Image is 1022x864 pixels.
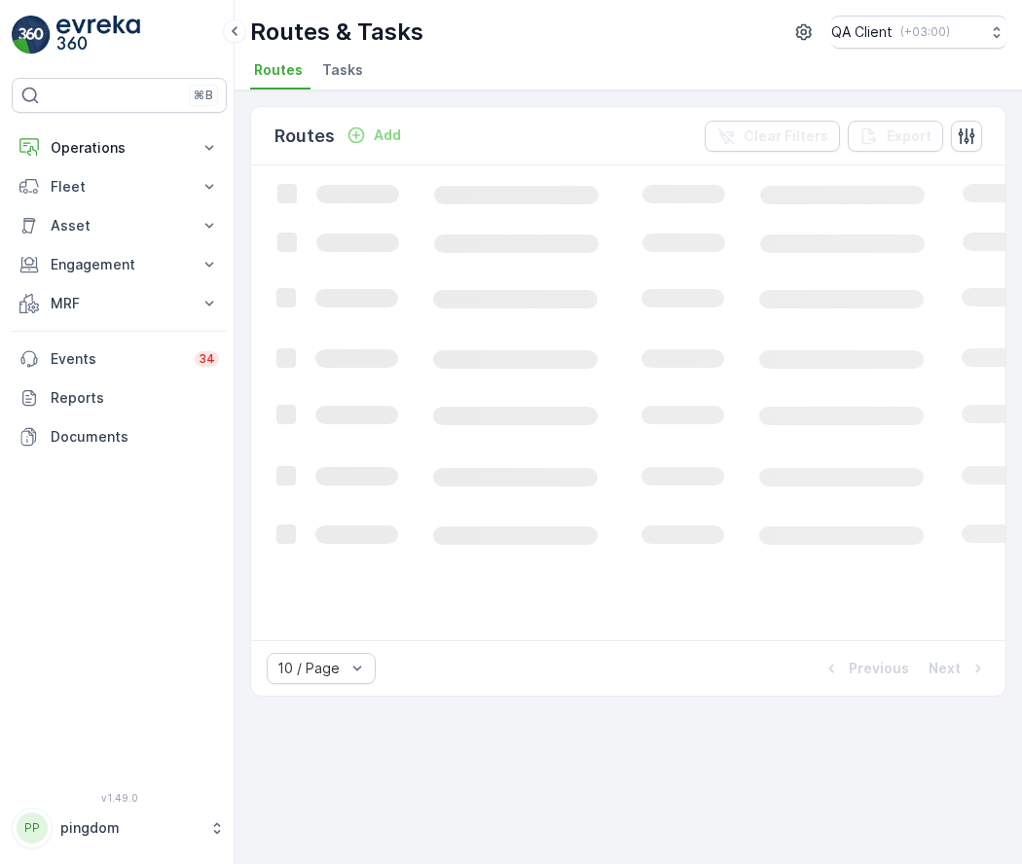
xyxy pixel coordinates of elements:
button: Engagement [12,245,227,284]
a: Events34 [12,340,227,378]
button: Export [848,121,943,152]
button: Asset [12,206,227,245]
p: pingdom [60,818,200,838]
p: Add [374,126,401,145]
p: Routes & Tasks [250,17,423,48]
p: Next [929,659,961,678]
img: logo_light-DOdMpM7g.png [56,16,140,54]
button: MRF [12,284,227,323]
button: Operations [12,128,227,167]
p: Reports [51,388,219,408]
p: Routes [274,123,335,150]
p: 34 [199,351,215,367]
span: Routes [254,60,303,80]
p: Documents [51,427,219,447]
img: logo [12,16,51,54]
button: Clear Filters [705,121,840,152]
p: Asset [51,216,188,235]
p: MRF [51,294,188,313]
p: Operations [51,138,188,158]
p: Engagement [51,255,188,274]
button: Previous [820,657,911,680]
span: Tasks [322,60,363,80]
p: Previous [849,659,909,678]
button: PPpingdom [12,808,227,848]
p: Clear Filters [744,126,828,146]
span: v 1.49.0 [12,792,227,804]
p: Events [51,349,183,369]
a: Documents [12,417,227,456]
a: Reports [12,378,227,417]
p: QA Client [831,22,893,42]
button: Fleet [12,167,227,206]
button: Add [339,124,409,147]
div: PP [17,812,48,844]
p: ⌘B [194,88,213,103]
p: Export [887,126,931,146]
p: ( +03:00 ) [900,24,950,40]
button: QA Client(+03:00) [831,16,1006,49]
p: Fleet [51,177,188,197]
button: Next [927,657,990,680]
